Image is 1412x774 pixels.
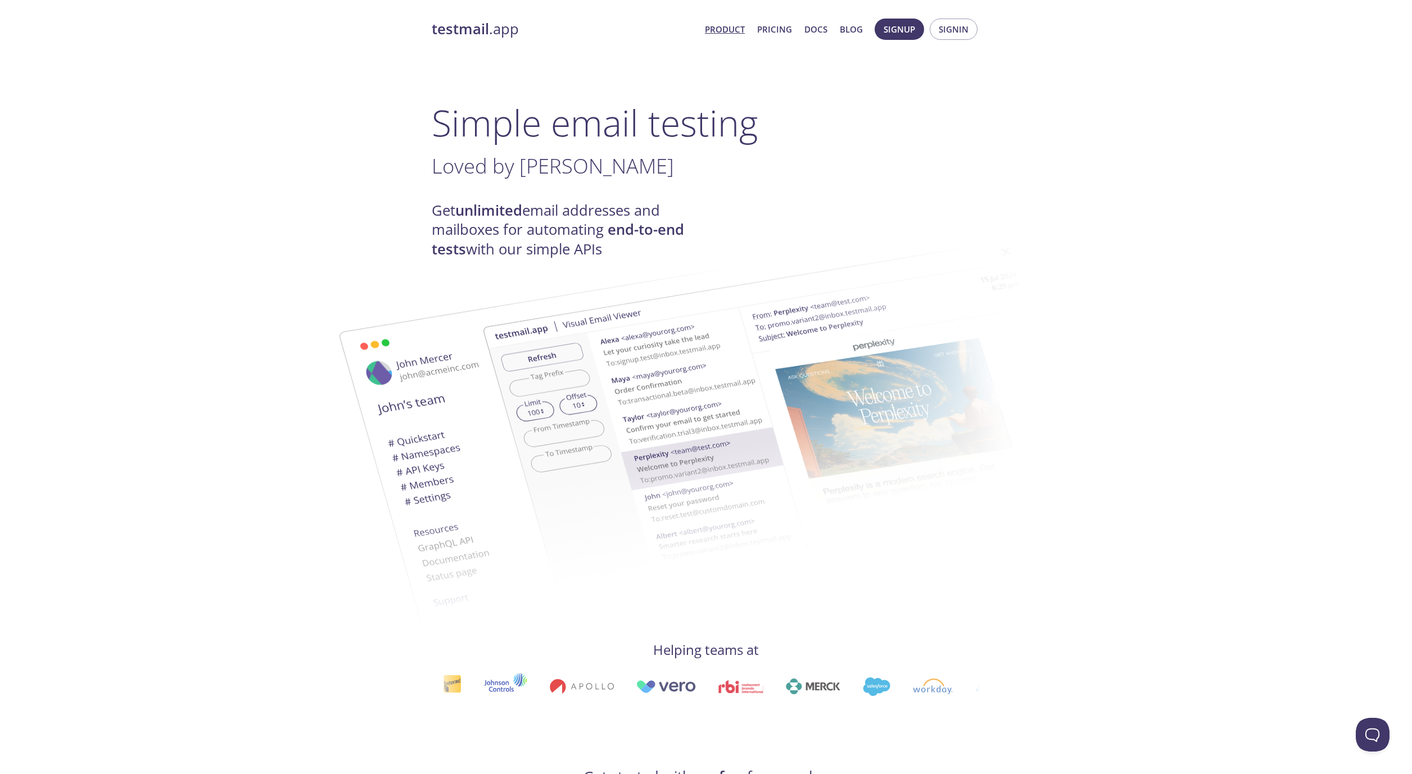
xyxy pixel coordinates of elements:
span: Loved by [PERSON_NAME] [432,152,674,180]
img: salesforce [855,677,882,696]
span: Signup [884,22,915,37]
img: testmail-email-viewer [297,260,904,640]
a: Blog [840,22,863,37]
iframe: Help Scout Beacon - Open [1356,718,1390,752]
a: Pricing [757,22,792,37]
img: vero [628,680,687,693]
a: testmail.app [432,20,696,39]
img: testmail-email-viewer [482,224,1089,604]
a: Product [705,22,745,37]
img: workday [904,679,944,694]
h1: Simple email testing [432,101,980,144]
strong: unlimited [455,201,522,220]
h4: Helping teams at [432,641,980,659]
button: Signup [875,19,924,40]
img: johnsoncontrols [476,673,519,700]
a: Docs [804,22,827,37]
h4: Get email addresses and mailboxes for automating with our simple APIs [432,201,706,259]
span: Signin [939,22,969,37]
strong: testmail [432,19,489,39]
img: apollo [541,679,605,694]
img: merck [778,679,832,694]
img: rbi [710,680,755,693]
button: Signin [930,19,977,40]
strong: end-to-end tests [432,220,684,258]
